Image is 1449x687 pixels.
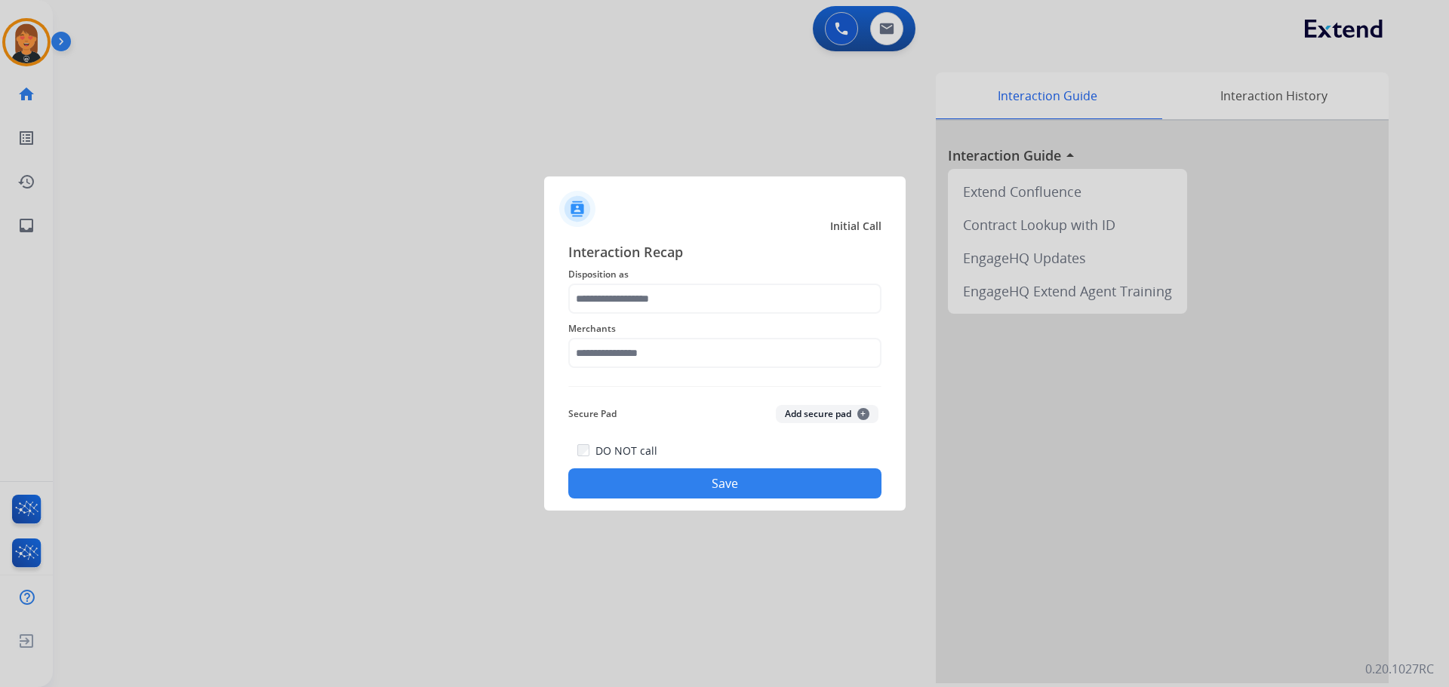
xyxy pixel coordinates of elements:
[568,468,881,498] button: Save
[568,405,617,423] span: Secure Pad
[830,219,881,234] span: Initial Call
[1365,660,1434,678] p: 0.20.1027RC
[595,443,657,459] label: DO NOT call
[568,265,881,284] span: Disposition as
[568,386,881,387] img: contact-recap-line.svg
[559,191,595,227] img: contactIcon
[857,408,869,420] span: +
[776,405,878,423] button: Add secure pad+
[568,241,881,265] span: Interaction Recap
[568,320,881,338] span: Merchants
